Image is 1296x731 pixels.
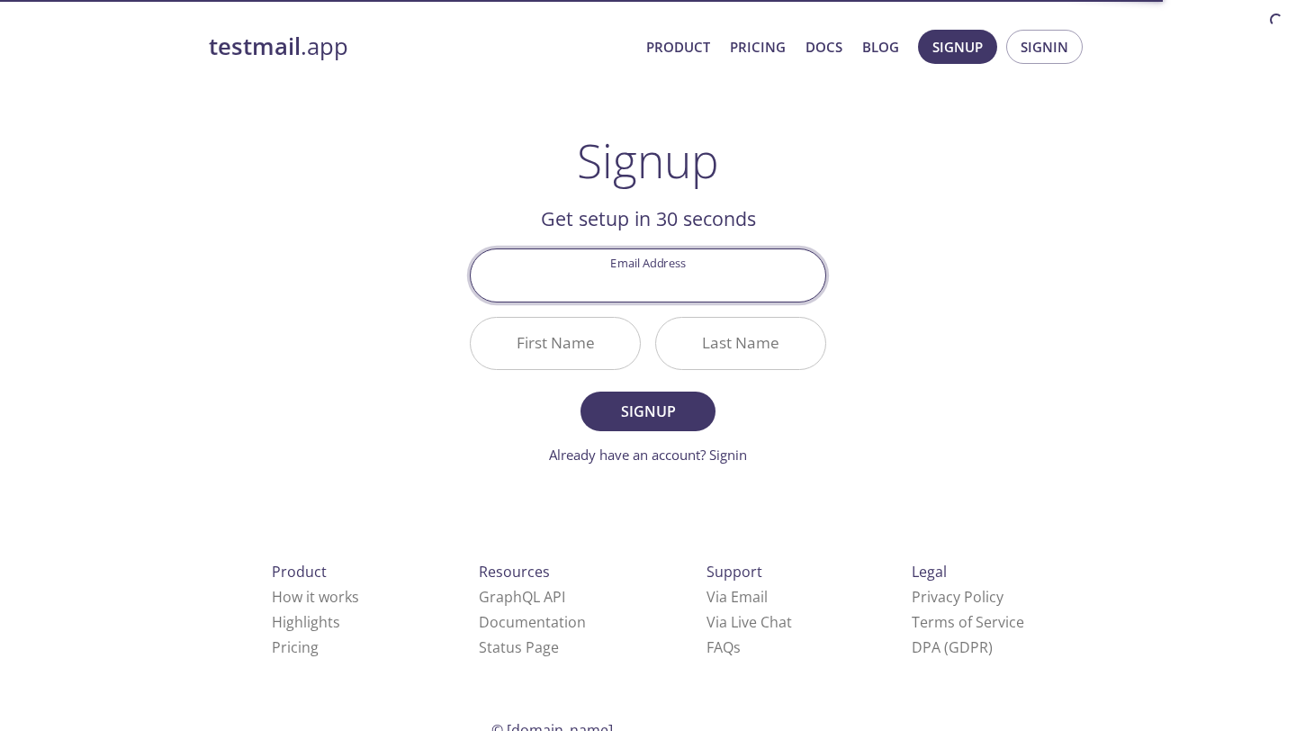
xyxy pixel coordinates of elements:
[549,446,747,464] a: Already have an account? Signin
[1021,35,1068,59] span: Signin
[912,637,993,657] a: DPA (GDPR)
[733,637,741,657] span: s
[272,562,327,582] span: Product
[479,612,586,632] a: Documentation
[580,392,715,431] button: Signup
[1006,30,1083,64] button: Signin
[479,587,565,607] a: GraphQL API
[706,562,762,582] span: Support
[272,637,319,657] a: Pricing
[918,30,997,64] button: Signup
[479,637,559,657] a: Status Page
[209,32,632,62] a: testmail.app
[646,35,710,59] a: Product
[932,35,983,59] span: Signup
[912,562,947,582] span: Legal
[706,612,792,632] a: Via Live Chat
[577,133,719,187] h1: Signup
[479,562,550,582] span: Resources
[912,612,1024,632] a: Terms of Service
[706,587,768,607] a: Via Email
[706,637,741,657] a: FAQ
[272,612,340,632] a: Highlights
[600,399,696,424] span: Signup
[209,31,301,62] strong: testmail
[805,35,842,59] a: Docs
[862,35,899,59] a: Blog
[272,587,359,607] a: How it works
[470,203,826,234] h2: Get setup in 30 seconds
[730,35,786,59] a: Pricing
[912,587,1003,607] a: Privacy Policy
